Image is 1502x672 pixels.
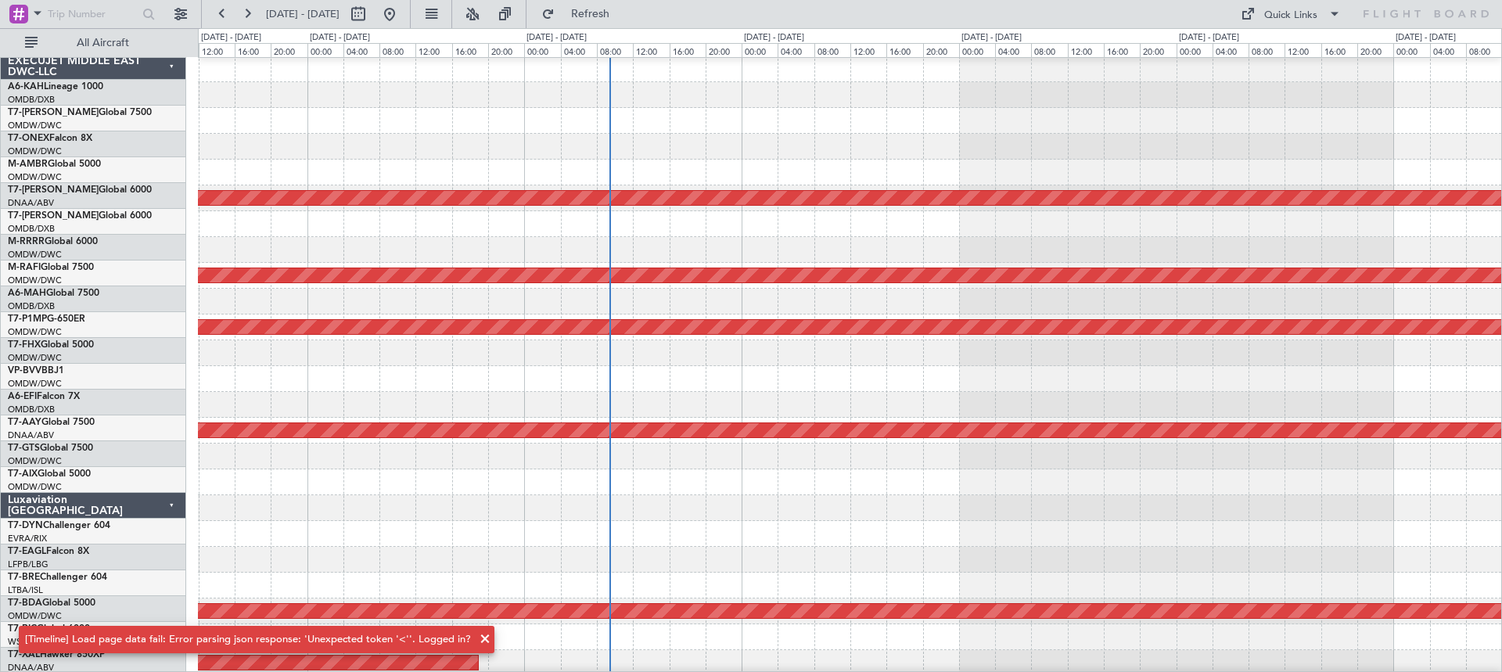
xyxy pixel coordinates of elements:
[8,469,38,479] span: T7-AIX
[8,418,95,427] a: T7-AAYGlobal 7500
[744,31,804,45] div: [DATE] - [DATE]
[8,584,43,596] a: LTBA/ISL
[8,378,62,390] a: OMDW/DWC
[8,300,55,312] a: OMDB/DXB
[8,340,94,350] a: T7-FHXGlobal 5000
[8,326,62,338] a: OMDW/DWC
[8,469,91,479] a: T7-AIXGlobal 5000
[778,43,814,57] div: 04:00
[41,38,165,49] span: All Aircraft
[1177,43,1213,57] div: 00:00
[8,263,94,272] a: M-RAFIGlobal 7500
[8,598,42,608] span: T7-BDA
[923,43,959,57] div: 20:00
[199,43,235,57] div: 12:00
[8,314,85,324] a: T7-P1MPG-650ER
[1321,43,1357,57] div: 16:00
[8,94,55,106] a: OMDB/DXB
[8,160,48,169] span: M-AMBR
[8,598,95,608] a: T7-BDAGlobal 5000
[886,43,922,57] div: 16:00
[8,108,152,117] a: T7-[PERSON_NAME]Global 7500
[670,43,706,57] div: 16:00
[995,43,1031,57] div: 04:00
[201,31,261,45] div: [DATE] - [DATE]
[742,43,778,57] div: 00:00
[1357,43,1393,57] div: 20:00
[1249,43,1285,57] div: 08:00
[1285,43,1321,57] div: 12:00
[597,43,633,57] div: 08:00
[8,455,62,467] a: OMDW/DWC
[1264,8,1317,23] div: Quick Links
[8,547,89,556] a: T7-EAGLFalcon 8X
[8,82,44,92] span: A6-KAH
[961,31,1022,45] div: [DATE] - [DATE]
[8,263,41,272] span: M-RAFI
[8,289,46,298] span: A6-MAH
[8,237,98,246] a: M-RRRRGlobal 6000
[526,31,587,45] div: [DATE] - [DATE]
[8,275,62,286] a: OMDW/DWC
[8,418,41,427] span: T7-AAY
[8,481,62,493] a: OMDW/DWC
[17,31,170,56] button: All Aircraft
[8,160,101,169] a: M-AMBRGlobal 5000
[8,223,55,235] a: OMDB/DXB
[379,43,415,57] div: 08:00
[8,392,80,401] a: A6-EFIFalcon 7X
[8,211,99,221] span: T7-[PERSON_NAME]
[266,7,340,21] span: [DATE] - [DATE]
[8,237,45,246] span: M-RRRR
[452,43,488,57] div: 16:00
[8,134,92,143] a: T7-ONEXFalcon 8X
[8,185,152,195] a: T7-[PERSON_NAME]Global 6000
[8,573,107,582] a: T7-BREChallenger 604
[8,547,46,556] span: T7-EAGL
[8,521,110,530] a: T7-DYNChallenger 604
[8,249,62,261] a: OMDW/DWC
[1068,43,1104,57] div: 12:00
[561,43,597,57] div: 04:00
[706,43,742,57] div: 20:00
[534,2,628,27] button: Refresh
[850,43,886,57] div: 12:00
[8,340,41,350] span: T7-FHX
[307,43,343,57] div: 00:00
[959,43,995,57] div: 00:00
[8,392,37,401] span: A6-EFI
[8,146,62,157] a: OMDW/DWC
[1104,43,1140,57] div: 16:00
[8,521,43,530] span: T7-DYN
[271,43,307,57] div: 20:00
[1179,31,1239,45] div: [DATE] - [DATE]
[1031,43,1067,57] div: 08:00
[8,185,99,195] span: T7-[PERSON_NAME]
[8,289,99,298] a: A6-MAHGlobal 7500
[8,108,99,117] span: T7-[PERSON_NAME]
[1233,2,1349,27] button: Quick Links
[343,43,379,57] div: 04:00
[1396,31,1456,45] div: [DATE] - [DATE]
[524,43,560,57] div: 00:00
[8,444,93,453] a: T7-GTSGlobal 7500
[488,43,524,57] div: 20:00
[8,573,40,582] span: T7-BRE
[415,43,451,57] div: 12:00
[1213,43,1249,57] div: 04:00
[8,352,62,364] a: OMDW/DWC
[633,43,669,57] div: 12:00
[1140,43,1176,57] div: 20:00
[8,559,49,570] a: LFPB/LBG
[8,366,64,376] a: VP-BVVBBJ1
[8,134,49,143] span: T7-ONEX
[310,31,370,45] div: [DATE] - [DATE]
[48,2,138,26] input: Trip Number
[814,43,850,57] div: 08:00
[25,632,471,648] div: [Timeline] Load page data fail: Error parsing json response: 'Unexpected token '<''. Logged in?
[8,404,55,415] a: OMDB/DXB
[558,9,623,20] span: Refresh
[8,171,62,183] a: OMDW/DWC
[8,314,47,324] span: T7-P1MP
[8,533,47,544] a: EVRA/RIX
